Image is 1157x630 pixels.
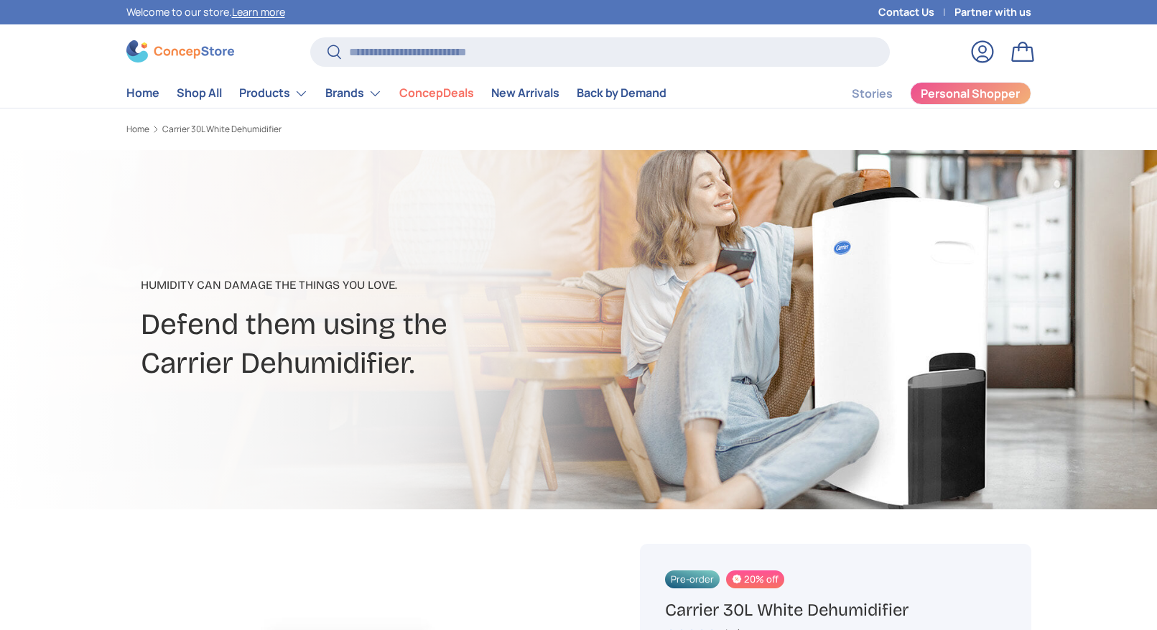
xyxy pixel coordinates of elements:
[577,79,666,107] a: Back by Demand
[954,4,1031,20] a: Partner with us
[239,79,308,108] a: Products
[921,88,1020,99] span: Personal Shopper
[126,123,606,136] nav: Breadcrumbs
[317,79,391,108] summary: Brands
[726,570,784,588] span: 20% off
[141,277,692,294] p: Humidity can damage the things you love.
[126,125,149,134] a: Home
[852,80,893,108] a: Stories
[325,79,382,108] a: Brands
[162,125,282,134] a: Carrier 30L White Dehumidifier
[399,79,474,107] a: ConcepDeals
[231,79,317,108] summary: Products
[910,82,1031,105] a: Personal Shopper
[665,599,1005,621] h1: Carrier 30L White Dehumidifier
[126,79,159,107] a: Home
[817,79,1031,108] nav: Secondary
[491,79,559,107] a: New Arrivals
[141,305,692,383] h2: Defend them using the Carrier Dehumidifier.
[232,5,285,19] a: Learn more
[126,4,285,20] p: Welcome to our store.
[126,40,234,62] img: ConcepStore
[177,79,222,107] a: Shop All
[126,79,666,108] nav: Primary
[665,570,720,588] span: Pre-order
[878,4,954,20] a: Contact Us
